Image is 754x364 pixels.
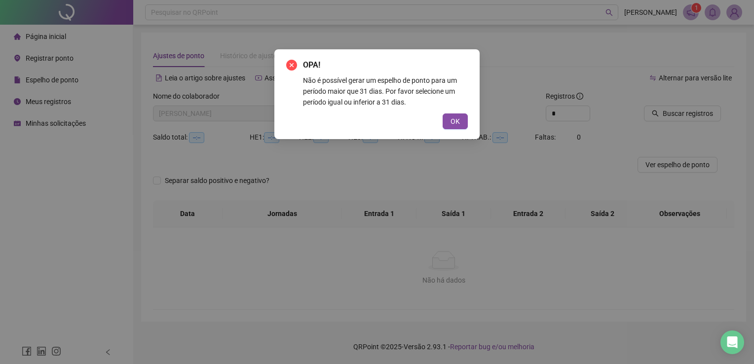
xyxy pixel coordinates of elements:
button: OK [443,113,468,129]
div: Não é possível gerar um espelho de ponto para um período maior que 31 dias. Por favor selecione u... [303,75,468,108]
span: OK [451,116,460,127]
div: Open Intercom Messenger [720,330,744,354]
span: close-circle [286,60,297,71]
span: OPA! [303,59,468,71]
